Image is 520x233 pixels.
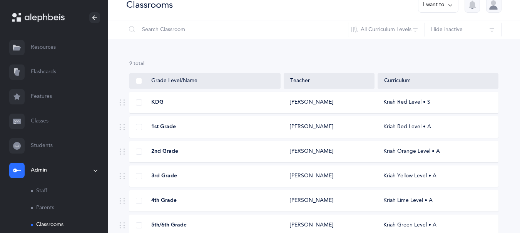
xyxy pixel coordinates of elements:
[377,99,498,106] div: Kriah Red Level • S
[126,20,348,39] input: Search Classroom
[151,148,178,155] span: 2nd Grade
[348,20,425,39] button: All Curriculum Levels
[136,77,274,85] div: Grade Level/Name
[31,183,108,200] a: Staff
[384,77,492,85] div: Curriculum
[151,123,176,131] span: 1st Grade
[134,61,144,66] span: total
[425,20,502,39] button: Hide inactive
[377,148,498,155] div: Kriah Orange Level • A
[290,148,333,155] div: [PERSON_NAME]
[482,195,511,224] iframe: Drift Widget Chat Controller
[290,172,333,180] div: [PERSON_NAME]
[151,197,177,205] span: 4th Grade
[377,172,498,180] div: Kriah Yellow Level • A
[377,123,498,131] div: Kriah Red Level • A
[129,60,498,67] div: 9
[290,77,368,85] div: Teacher
[377,221,498,229] div: Kriah Green Level • A
[377,197,498,205] div: Kriah Lime Level • A
[290,99,333,106] div: [PERSON_NAME]
[151,99,164,106] span: KDG
[151,221,187,229] span: 5th/6th Grade
[151,172,177,180] span: 3rd Grade
[31,200,108,216] a: Parents
[290,197,333,205] div: [PERSON_NAME]
[290,221,333,229] div: [PERSON_NAME]
[290,123,333,131] div: [PERSON_NAME]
